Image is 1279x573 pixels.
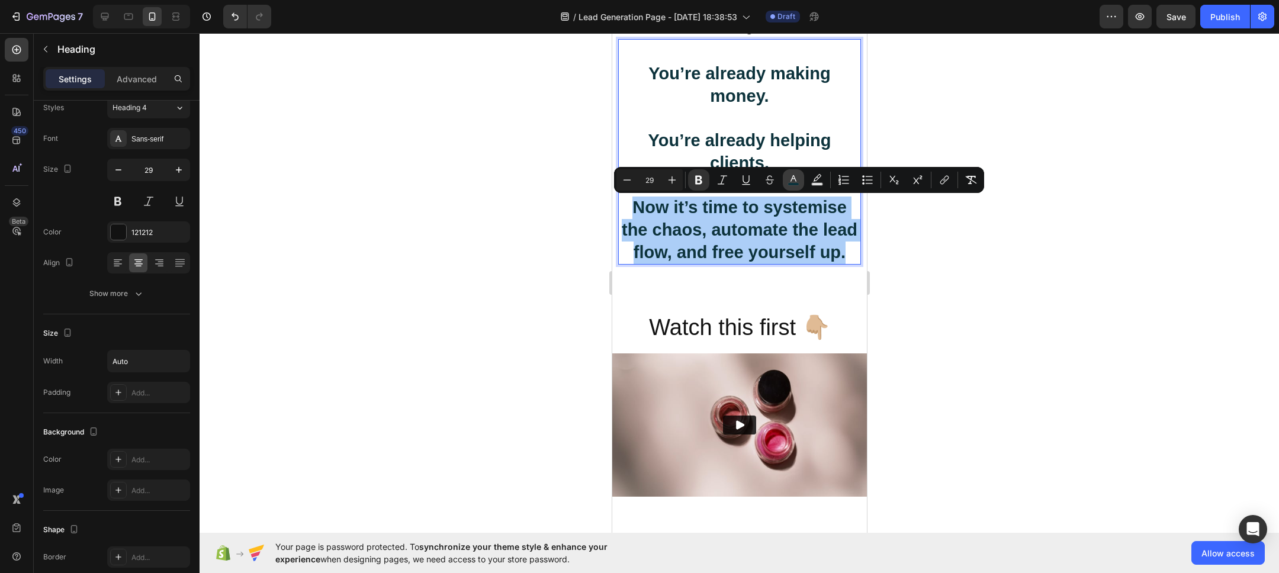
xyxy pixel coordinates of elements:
[275,540,654,565] span: Your page is password protected. To when designing pages, we need access to your store password.
[1156,5,1196,28] button: Save
[1200,5,1250,28] button: Publish
[1166,12,1186,22] span: Save
[5,5,88,28] button: 7
[223,5,271,28] div: Undo/Redo
[1201,547,1255,559] span: Allow access
[113,102,147,113] span: Heading 4
[89,288,144,300] div: Show more
[43,424,101,440] div: Background
[43,356,63,366] div: Width
[57,42,185,56] p: Heading
[573,11,576,23] span: /
[1210,11,1240,23] div: Publish
[43,102,64,113] div: Styles
[1239,515,1267,543] div: Open Intercom Messenger
[614,167,984,193] div: Editor contextual toolbar
[11,126,28,136] div: 450
[131,552,187,563] div: Add...
[43,552,66,562] div: Border
[131,485,187,496] div: Add...
[1191,541,1265,565] button: Allow access
[117,73,157,85] p: Advanced
[43,255,76,271] div: Align
[275,542,608,564] span: synchronize your theme style & enhance your experience
[131,455,187,465] div: Add...
[43,454,62,465] div: Color
[43,485,64,495] div: Image
[131,388,187,398] div: Add...
[131,227,187,238] div: 121212
[9,217,28,226] div: Beta
[777,11,795,22] span: Draft
[612,33,867,533] iframe: Design area
[43,283,190,304] button: Show more
[43,522,81,538] div: Shape
[579,11,737,23] span: Lead Generation Page - [DATE] 18:38:53
[108,350,189,372] input: Auto
[43,133,58,144] div: Font
[43,326,75,342] div: Size
[43,387,70,398] div: Padding
[43,162,75,178] div: Size
[78,9,83,24] p: 7
[131,134,187,144] div: Sans-serif
[59,73,92,85] p: Settings
[107,97,190,118] button: Heading 4
[43,227,62,237] div: Color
